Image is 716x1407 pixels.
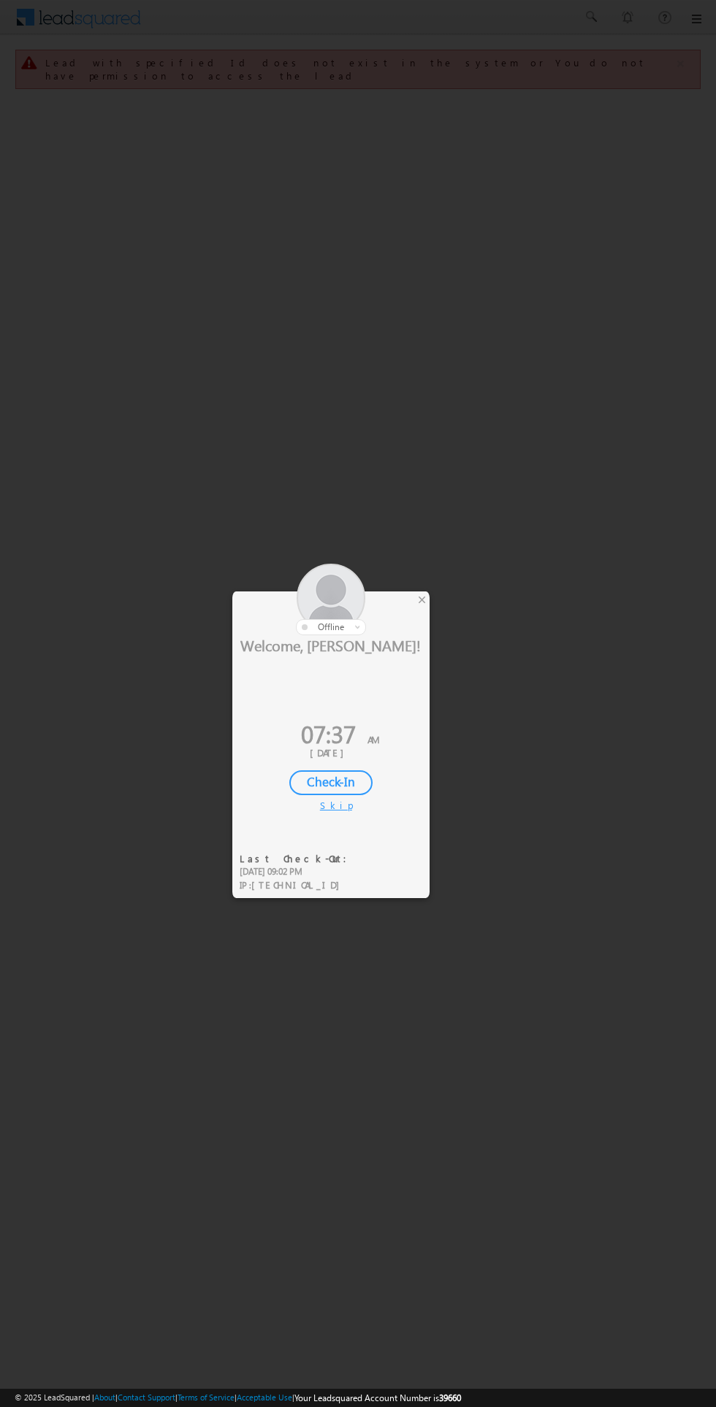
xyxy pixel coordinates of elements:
div: Check-In [289,770,373,795]
div: IP : [240,878,356,892]
span: AM [367,733,379,745]
div: [DATE] [243,746,419,759]
span: © 2025 LeadSquared | | | | | [15,1391,461,1405]
div: Welcome, [PERSON_NAME]! [232,635,430,654]
a: About [94,1392,115,1402]
div: Skip [320,799,342,812]
span: offline [318,621,344,632]
a: Terms of Service [178,1392,235,1402]
a: Contact Support [118,1392,175,1402]
span: 39660 [439,1392,461,1403]
div: Last Check-Out: [240,852,356,865]
div: × [414,591,430,607]
span: 07:37 [301,717,356,750]
span: Your Leadsquared Account Number is [294,1392,461,1403]
span: [TECHNICAL_ID] [251,878,347,891]
a: Acceptable Use [237,1392,292,1402]
div: [DATE] 09:02 PM [240,865,356,878]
